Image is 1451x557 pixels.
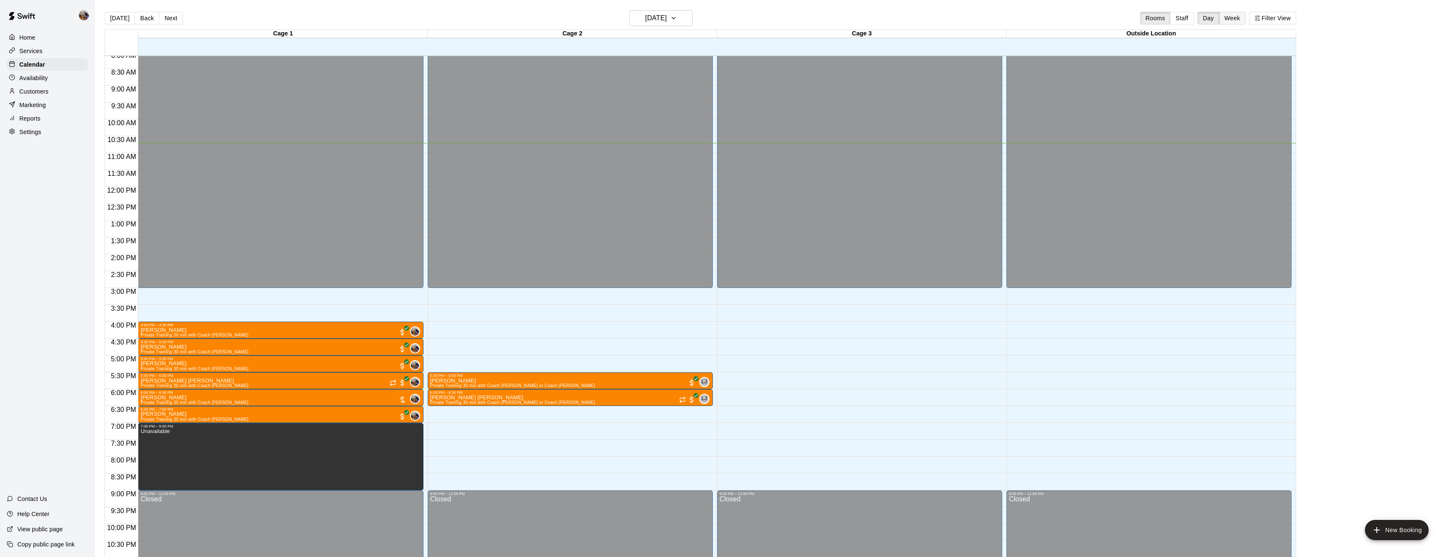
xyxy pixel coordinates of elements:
[19,87,49,96] p: Customers
[140,340,421,344] div: 4:30 PM – 5:00 PM
[105,153,138,160] span: 11:00 AM
[7,45,88,57] a: Services
[645,12,667,24] h6: [DATE]
[7,31,88,44] a: Home
[138,339,423,355] div: 4:30 PM – 5:00 PM: Luis Daran Jr
[109,102,138,110] span: 9:30 AM
[105,119,138,126] span: 10:00 AM
[138,30,428,38] div: Cage 1
[428,389,713,406] div: 6:00 PM – 6:30 PM: Jackson Salinas
[7,85,88,98] a: Customers
[1249,12,1296,24] button: Filter View
[1170,12,1194,24] button: Staff
[717,30,1006,38] div: Cage 3
[140,350,248,354] span: Private Training 30 min with Coach [PERSON_NAME]
[109,288,138,295] span: 3:00 PM
[411,378,419,386] img: Blaine Johnson
[140,492,421,496] div: 9:00 PM – 11:59 PM
[701,378,707,386] span: LJ
[428,372,713,389] div: 5:30 PM – 6:00 PM: Parker McKnight
[105,136,138,143] span: 10:30 AM
[105,524,138,531] span: 10:00 PM
[430,390,710,395] div: 6:00 PM – 6:30 PM
[19,33,35,42] p: Home
[109,69,138,76] span: 8:30 AM
[140,407,421,412] div: 6:30 PM – 7:00 PM
[138,372,423,389] div: 5:30 PM – 6:00 PM: Jackson Salinas
[109,440,138,447] span: 7:30 PM
[109,254,138,261] span: 2:00 PM
[109,271,138,278] span: 2:30 PM
[703,377,709,387] span: Larry Johnson
[413,411,420,421] span: Blaine Johnson
[688,379,696,387] span: All customers have paid
[413,326,420,336] span: Blaine Johnson
[398,412,407,421] span: All customers have paid
[7,126,88,138] div: Settings
[7,99,88,111] a: Marketing
[703,394,709,404] span: Larry Johnson
[109,372,138,379] span: 5:30 PM
[430,400,596,405] span: Private Training 30 min with Coach [PERSON_NAME] or Coach [PERSON_NAME]
[430,383,596,388] span: Private Training 30 min with Coach [PERSON_NAME] or Coach [PERSON_NAME]
[109,389,138,396] span: 6:00 PM
[699,394,709,404] div: Larry Johnson
[17,540,75,549] p: Copy public page link
[7,72,88,84] div: Availability
[140,357,421,361] div: 5:00 PM – 5:30 PM
[720,492,1000,496] div: 9:00 PM – 11:59 PM
[410,394,420,404] div: Blaine Johnson
[140,333,248,337] span: Private Training 30 min with Coach [PERSON_NAME]
[109,490,138,498] span: 9:00 PM
[109,305,138,312] span: 3:30 PM
[109,339,138,346] span: 4:30 PM
[411,361,419,369] img: Blaine Johnson
[140,374,421,378] div: 5:30 PM – 6:00 PM
[411,327,419,336] img: Blaine Johnson
[140,366,248,371] span: Private Training 30 min with Coach [PERSON_NAME]
[159,12,183,24] button: Next
[105,12,135,24] button: [DATE]
[140,383,248,388] span: Private Training 30 min with Coach [PERSON_NAME]
[679,396,686,403] span: Recurring event
[17,495,47,503] p: Contact Us
[138,406,423,423] div: 6:30 PM – 7:00 PM: Luka Gangeri
[105,541,138,548] span: 10:30 PM
[430,374,710,378] div: 5:30 PM – 6:00 PM
[140,390,421,395] div: 6:00 PM – 6:30 PM
[138,355,423,372] div: 5:00 PM – 5:30 PM: Parker McKnight
[629,10,693,26] button: [DATE]
[7,112,88,125] a: Reports
[1197,12,1219,24] button: Day
[109,86,138,93] span: 9:00 AM
[17,510,49,518] p: Help Center
[79,10,89,20] img: Blaine Johnson
[109,221,138,228] span: 1:00 PM
[1140,12,1171,24] button: Rooms
[699,377,709,387] div: Larry Johnson
[109,322,138,329] span: 4:00 PM
[19,60,45,69] p: Calendar
[390,379,396,386] span: Recurring event
[135,12,159,24] button: Back
[430,492,710,496] div: 9:00 PM – 11:59 PM
[398,379,407,387] span: All customers have paid
[413,360,420,370] span: Blaine Johnson
[411,395,419,403] img: Blaine Johnson
[109,237,138,245] span: 1:30 PM
[140,400,248,405] span: Private Training 30 min with Coach [PERSON_NAME]
[109,474,138,481] span: 8:30 PM
[109,423,138,430] span: 7:00 PM
[410,411,420,421] div: Blaine Johnson
[410,360,420,370] div: Blaine Johnson
[411,344,419,352] img: Blaine Johnson
[413,394,420,404] span: Blaine Johnson
[1219,12,1246,24] button: Week
[140,424,421,428] div: 7:00 PM – 9:00 PM
[138,389,423,406] div: 6:00 PM – 6:30 PM: Michael Buchalski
